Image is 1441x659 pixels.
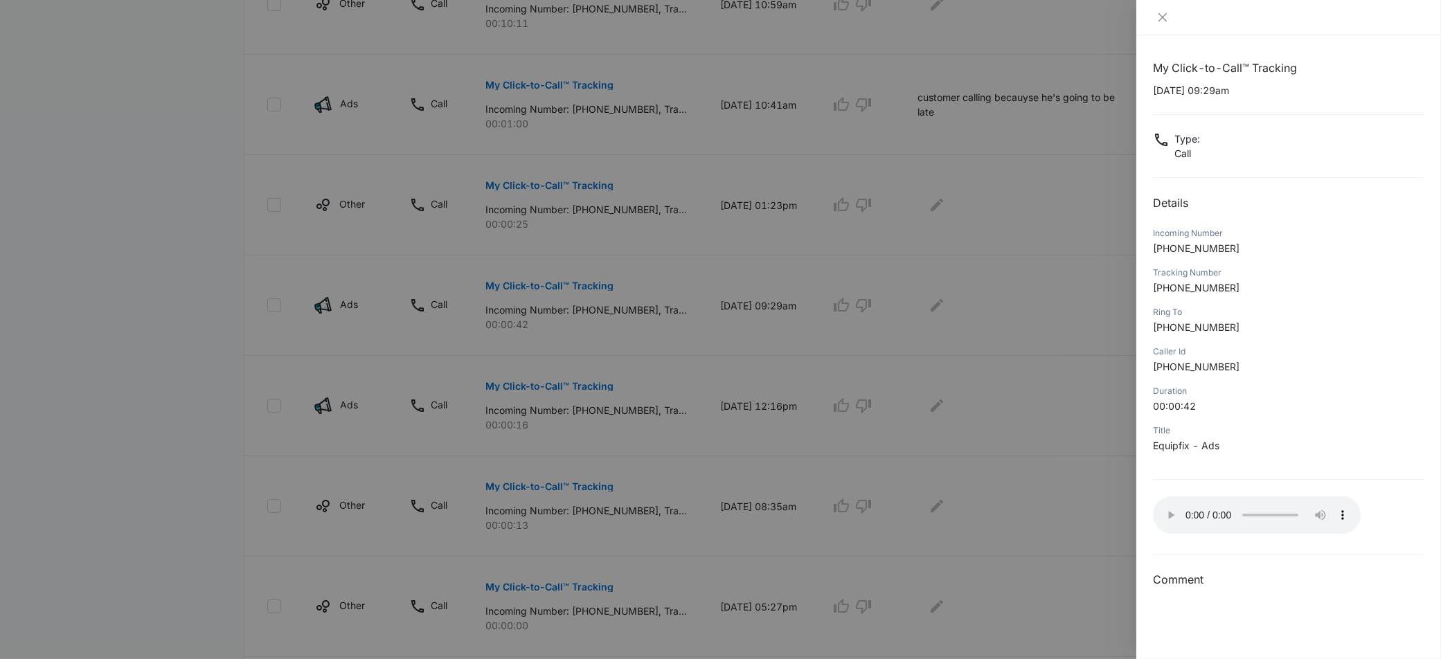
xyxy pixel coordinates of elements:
div: Incoming Number [1153,227,1424,240]
span: 00:00:42 [1153,400,1196,412]
span: [PHONE_NUMBER] [1153,282,1239,294]
p: Call [1174,146,1200,161]
div: Tracking Number [1153,267,1424,279]
span: [PHONE_NUMBER] [1153,321,1239,333]
div: Title [1153,424,1424,437]
span: close [1157,12,1168,23]
span: Equipfix - Ads [1153,440,1219,451]
span: [PHONE_NUMBER] [1153,361,1239,372]
div: Caller Id [1153,345,1424,358]
button: Close [1153,11,1172,24]
p: [DATE] 09:29am [1153,83,1424,98]
h3: Comment [1153,571,1424,588]
h2: Details [1153,195,1424,211]
p: Type : [1174,132,1200,146]
div: Ring To [1153,306,1424,318]
span: [PHONE_NUMBER] [1153,242,1239,254]
div: Duration [1153,385,1424,397]
audio: Your browser does not support the audio tag. [1153,496,1361,534]
h1: My Click-to-Call™ Tracking [1153,60,1424,76]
